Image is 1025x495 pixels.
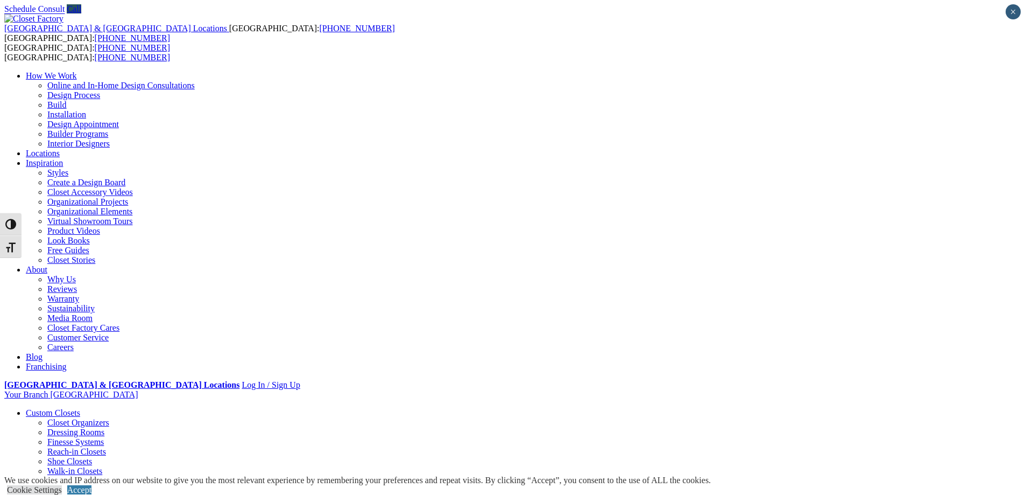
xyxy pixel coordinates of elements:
a: Closet Stories [47,255,95,264]
a: Your Branch [GEOGRAPHIC_DATA] [4,390,138,399]
a: Walk-in Closets [47,466,102,476]
a: [GEOGRAPHIC_DATA] & [GEOGRAPHIC_DATA] Locations [4,380,239,389]
a: Inspiration [26,158,63,168]
a: Installation [47,110,86,119]
a: Customer Service [47,333,109,342]
a: Finesse Systems [47,437,104,447]
a: Franchising [26,362,67,371]
span: Your Branch [4,390,48,399]
a: Call [67,4,81,13]
a: About [26,265,47,274]
a: Careers [47,343,74,352]
a: Sustainability [47,304,95,313]
a: Reach-in Closets [47,447,106,456]
a: Why Us [47,275,76,284]
a: [PHONE_NUMBER] [95,43,170,52]
a: How We Work [26,71,77,80]
a: Log In / Sign Up [242,380,300,389]
a: Look Books [47,236,90,245]
a: Media Room [47,313,93,323]
span: [GEOGRAPHIC_DATA] & [GEOGRAPHIC_DATA] Locations [4,24,227,33]
a: Styles [47,168,68,177]
a: Warranty [47,294,79,303]
a: [GEOGRAPHIC_DATA] & [GEOGRAPHIC_DATA] Locations [4,24,229,33]
a: Shoe Closets [47,457,92,466]
a: Blog [26,352,43,361]
a: Accept [67,485,91,494]
a: [PHONE_NUMBER] [95,53,170,62]
a: Reviews [47,284,77,294]
a: Virtual Showroom Tours [47,217,133,226]
a: Product Videos [47,226,100,235]
span: [GEOGRAPHIC_DATA]: [GEOGRAPHIC_DATA]: [4,43,170,62]
a: Free Guides [47,246,89,255]
a: Dressing Rooms [47,428,104,437]
span: [GEOGRAPHIC_DATA]: [GEOGRAPHIC_DATA]: [4,24,395,43]
a: Builder Programs [47,129,108,138]
a: Cookie Settings [7,485,62,494]
a: Interior Designers [47,139,110,148]
a: Build [47,100,67,109]
div: We use cookies and IP address on our website to give you the most relevant experience by remember... [4,476,711,485]
a: Create a Design Board [47,178,125,187]
img: Closet Factory [4,14,63,24]
a: Organizational Elements [47,207,132,216]
a: [PHONE_NUMBER] [319,24,394,33]
a: Design Process [47,90,100,100]
a: Schedule Consult [4,4,65,13]
a: Closet Factory Cares [47,323,119,332]
a: Locations [26,149,60,158]
a: Online and In-Home Design Consultations [47,81,195,90]
a: Organizational Projects [47,197,128,206]
a: [PHONE_NUMBER] [95,33,170,43]
a: Closet Accessory Videos [47,187,133,197]
a: Custom Closets [26,408,80,417]
a: Closet Organizers [47,418,109,427]
button: Close [1006,4,1021,19]
a: Design Appointment [47,120,119,129]
span: [GEOGRAPHIC_DATA] [50,390,138,399]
